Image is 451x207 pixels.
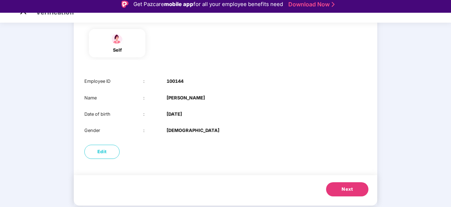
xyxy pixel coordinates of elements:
span: Next [342,186,353,193]
button: Edit [84,145,120,159]
img: Logo [121,1,128,8]
div: self [108,47,126,54]
strong: mobile app [164,1,193,7]
img: svg+xml;base64,PHN2ZyBpZD0iU3BvdXNlX2ljb24iIHhtbG5zPSJodHRwOi8vd3d3LnczLm9yZy8yMDAwL3N2ZyIgd2lkdG... [108,33,126,45]
b: [DEMOGRAPHIC_DATA] [167,127,220,134]
a: Download Now [288,1,332,8]
b: [DATE] [167,111,182,118]
div: : [143,111,167,118]
span: Edit [97,148,107,155]
div: Date of birth [84,111,143,118]
div: : [143,94,167,102]
b: 100144 [167,78,184,85]
button: Next [326,182,368,196]
div: : [143,127,167,134]
div: Name [84,94,143,102]
div: Gender [84,127,143,134]
img: Stroke [332,1,335,8]
div: Employee ID [84,78,143,85]
b: [PERSON_NAME] [167,94,205,102]
div: : [143,78,167,85]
